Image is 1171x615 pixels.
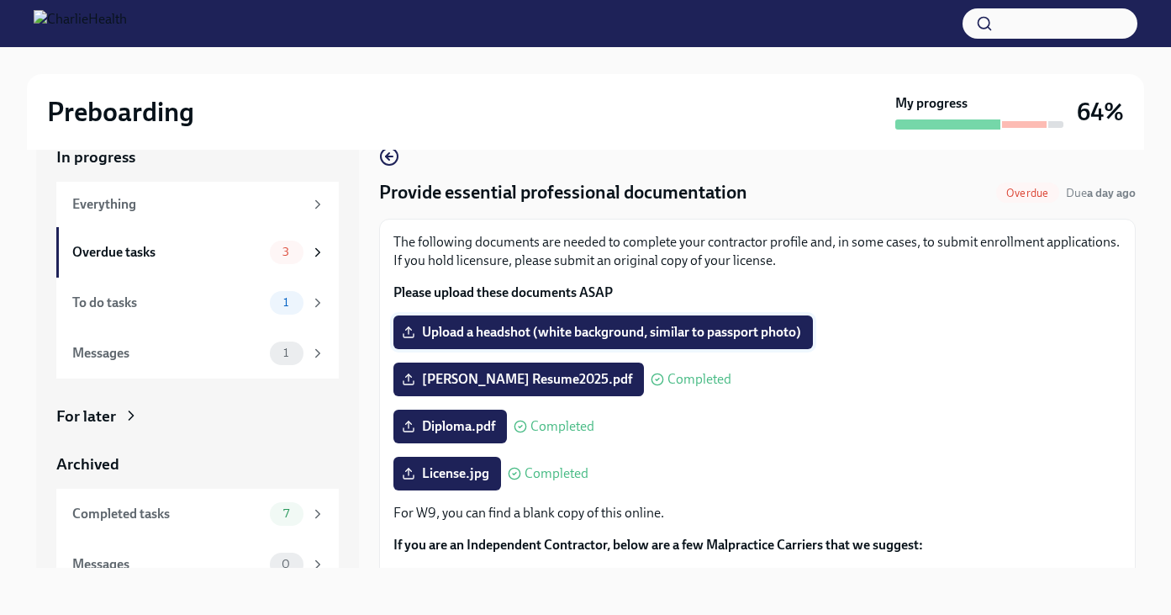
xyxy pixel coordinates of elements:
[56,453,339,475] a: Archived
[393,457,501,490] label: License.jpg
[272,558,300,570] span: 0
[72,195,303,214] div: Everything
[72,243,263,262] div: Overdue tasks
[405,324,801,341] span: Upload a headshot (white background, similar to passport photo)
[393,233,1121,270] p: The following documents are needed to complete your contractor profile and, in some cases, to sub...
[405,418,495,435] span: Diploma.pdf
[34,10,127,37] img: CharlieHealth
[393,504,1121,522] p: For W9, you can find a blank copy of this online.
[273,507,299,520] span: 7
[56,489,339,539] a: Completed tasks7
[272,246,299,258] span: 3
[1066,186,1136,200] span: Due
[1077,97,1124,127] h3: 64%
[56,182,339,227] a: Everything
[56,146,339,168] a: In progress
[56,539,339,590] a: Messages0
[667,373,731,386] span: Completed
[56,328,339,379] a: Messages1
[1087,186,1136,200] strong: a day ago
[393,363,644,396] label: [PERSON_NAME] Resume2025.pdf
[379,180,747,205] h4: Provide essential professional documentation
[996,187,1058,199] span: Overdue
[72,344,263,363] div: Messages
[895,94,968,113] strong: My progress
[405,465,489,482] span: License.jpg
[273,296,298,309] span: 1
[525,467,588,480] span: Completed
[1066,185,1136,201] span: August 17th, 2025 09:00
[56,227,339,278] a: Overdue tasks3
[56,406,116,427] div: For later
[273,347,298,359] span: 1
[405,371,632,388] span: [PERSON_NAME] Resume2025.pdf
[72,555,263,574] div: Messages
[393,315,813,349] label: Upload a headshot (white background, similar to passport photo)
[72,294,263,312] div: To do tasks
[530,420,594,433] span: Completed
[393,284,613,300] strong: Please upload these documents ASAP
[72,505,263,523] div: Completed tasks
[47,95,194,129] h2: Preboarding
[56,406,339,427] a: For later
[56,278,339,328] a: To do tasks1
[393,537,923,553] strong: If you are an Independent Contractor, below are a few Malpractice Carriers that we suggest:
[393,410,507,443] label: Diploma.pdf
